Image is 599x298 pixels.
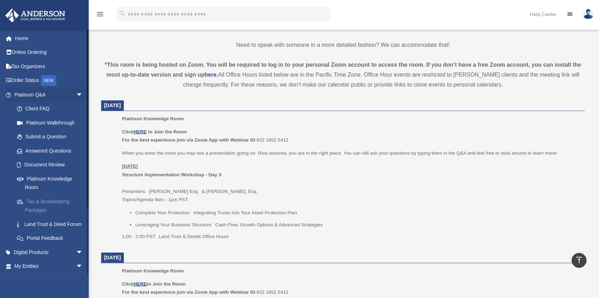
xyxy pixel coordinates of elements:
img: Anderson Advisors Platinum Portal [3,9,67,22]
p: 932 1652 5412 [122,128,580,144]
img: User Pic [583,9,594,19]
strong: . [216,72,218,78]
div: All Office Hours listed below are in the Pacific Time Zone. Office Hour events are restricted to ... [101,60,585,90]
p: Need to speak with someone in a more detailed fashion? We can accommodate that! [101,40,585,50]
span: arrow_drop_down [76,88,90,102]
b: Structure Implementation Workshop - Day 3 [122,172,221,177]
b: Click to Join the Room [122,281,186,287]
a: Home [5,31,94,45]
a: HERE [133,129,147,134]
span: arrow_drop_down [76,245,90,260]
a: Order StatusNEW [5,73,94,88]
a: Portal Feedback [10,231,94,245]
li: Complete Your Protection: Integrating Trusts Into Your Asset Protection Plan [135,209,580,217]
a: My Entitiesarrow_drop_down [5,259,94,274]
b: to Join the Room [148,129,187,134]
a: Answered Questions [10,144,94,158]
a: here [204,72,216,78]
a: My Anderson Teamarrow_drop_down [5,273,94,287]
a: menu [96,12,104,18]
span: [DATE] [104,255,121,260]
a: Land Trust & Deed Forum [10,217,94,231]
a: Platinum Walkthrough [10,116,94,130]
span: arrow_drop_down [76,259,90,274]
a: HERE [133,281,147,287]
i: search [119,10,126,17]
a: Document Review [10,158,94,172]
p: 1:00 - 2:00 PST: Land Trust & Deeds Office Houor [122,232,580,241]
li: Leveraging Your Business Structure: Cash Flow, Growth Options & Advanced Strategies [135,221,580,229]
a: vertical_align_top [572,253,587,268]
span: [DATE] [104,103,121,108]
b: For the best experience join via Zoom App with Webinar ID: [122,289,257,295]
span: arrow_drop_down [76,273,90,288]
strong: *This room is being hosted on Zoom. You will be required to log in to your personal Zoom account ... [105,62,581,78]
u: [DATE] [122,164,138,169]
a: Client FAQ [10,102,94,116]
span: Platinum Knowledge Room [122,116,184,121]
a: Platinum Knowledge Room [10,172,90,194]
a: Tax Organizers [5,59,94,73]
a: Platinum Q&Aarrow_drop_down [5,88,94,102]
i: vertical_align_top [575,256,583,264]
b: For the best experience join via Zoom App with Webinar ID: [122,137,257,143]
a: Tax & Bookkeeping Packages [10,194,94,217]
a: Digital Productsarrow_drop_down [5,245,94,259]
p: 932 1652 5412 [122,280,580,297]
a: Submit a Question [10,130,94,144]
i: menu [96,10,104,18]
div: NEW [41,75,56,86]
p: When you enter the room you may see a presentation going on. Rest assured, you are in the right p... [122,149,580,158]
a: Online Ordering [5,45,94,60]
span: Platinum Knowledge Room [122,268,184,274]
b: Click [122,129,148,134]
p: Presenters: [PERSON_NAME] Esq. & [PERSON_NAME], Esq. Topics/Agenda 9am - 1pm PST: [122,162,580,204]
